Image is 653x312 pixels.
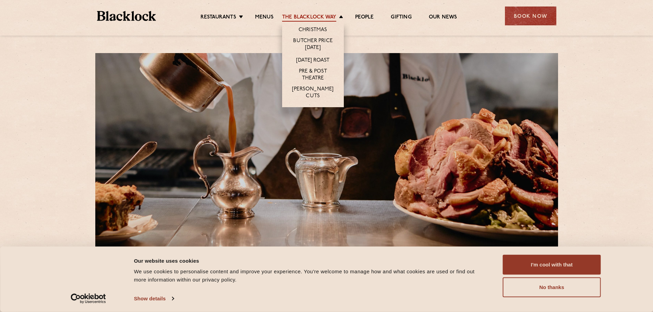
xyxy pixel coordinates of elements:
a: The Blacklock Way [282,14,336,22]
a: People [355,14,374,22]
a: Menus [255,14,274,22]
a: Our News [429,14,457,22]
a: [DATE] Roast [296,57,329,65]
a: Gifting [391,14,411,22]
a: Restaurants [201,14,236,22]
button: I'm cool with that [503,255,601,275]
img: BL_Textured_Logo-footer-cropped.svg [97,11,156,21]
a: Usercentrics Cookiebot - opens in a new window [58,294,118,304]
div: We use cookies to personalise content and improve your experience. You're welcome to manage how a... [134,267,487,284]
a: Show details [134,294,174,304]
div: Our website uses cookies [134,257,487,265]
button: No thanks [503,277,601,297]
a: Pre & Post Theatre [289,68,337,83]
a: [PERSON_NAME] Cuts [289,86,337,100]
div: Book Now [505,7,556,25]
a: Christmas [299,27,327,34]
a: Butcher Price [DATE] [289,38,337,52]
